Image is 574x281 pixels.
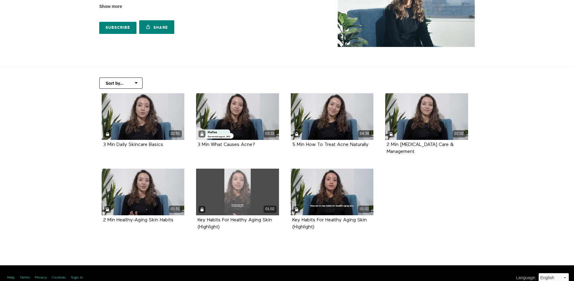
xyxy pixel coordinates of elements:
[385,93,468,140] a: 2 Min Eczema Care & Management 02:02
[291,93,374,140] a: 5 Min How To Treat Acne Naturally 04:39
[516,275,536,281] label: Language :
[102,169,185,215] a: 2 Min Healthy-Aging Skin Habits 01:51
[169,206,182,213] div: 01:51
[264,206,277,213] div: 01:02
[103,142,163,147] a: 3 Min Daily Skincare Basics
[99,3,122,10] span: Show more
[264,130,277,137] div: 03:32
[102,93,185,140] a: 3 Min Daily Skincare Basics 02:51
[20,275,30,280] a: Terms
[196,169,279,215] a: Key Habits For Healthy Aging Skin (Highlight) 01:02
[35,275,47,280] a: Privacy
[358,130,371,137] div: 04:39
[7,275,15,280] a: Help
[292,142,369,147] a: 5 Min How To Treat Acne Naturally
[169,130,182,137] div: 02:51
[71,275,83,280] a: Sign in
[99,22,136,34] a: Subscribe
[52,275,66,280] a: Cookies
[196,93,279,140] a: 3 Min What Causes Acne? 03:32
[453,130,466,137] div: 02:02
[387,142,454,154] a: 2 Min [MEDICAL_DATA] Care & Management
[103,218,173,222] a: 2 Min Healthy-Aging Skin Habits
[139,20,174,34] a: Share
[387,142,454,154] strong: 2 Min Eczema Care & Management
[198,142,255,147] a: 3 Min What Causes Acne?
[198,218,272,229] a: Key Habits For Healthy Aging Skin (Highlight)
